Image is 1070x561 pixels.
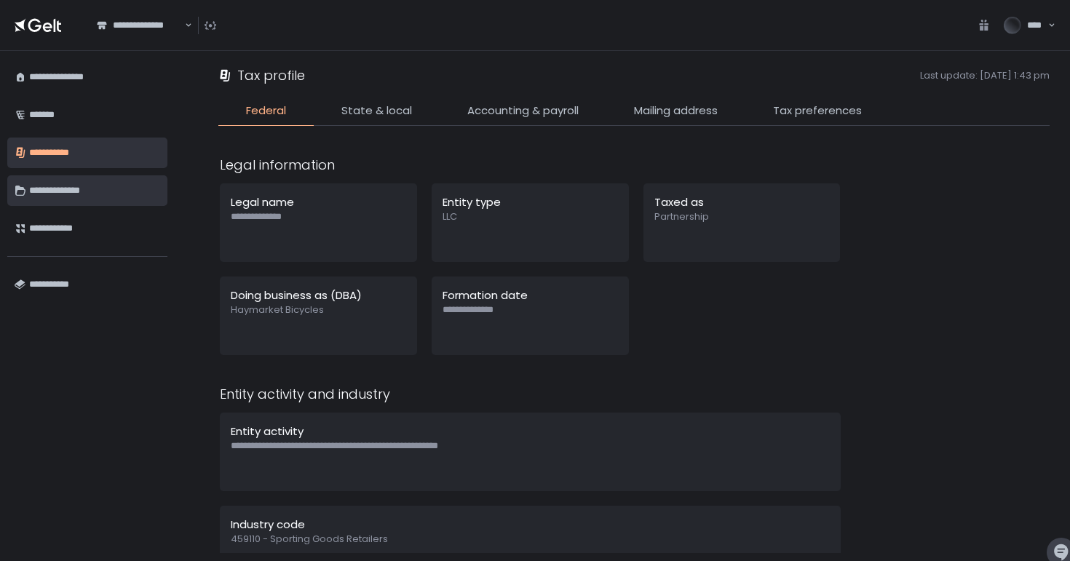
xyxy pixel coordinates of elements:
[467,103,579,119] span: Accounting & payroll
[231,517,305,532] span: Industry code
[654,210,830,223] span: Partnership
[311,69,1050,82] span: Last update: [DATE] 1:43 pm
[231,303,406,317] span: Haymarket Bicycles
[87,9,192,41] div: Search for option
[220,155,841,175] div: Legal information
[246,103,286,119] span: Federal
[643,183,841,262] button: Taxed asPartnership
[341,103,412,119] span: State & local
[220,384,841,404] div: Entity activity and industry
[231,194,294,210] span: Legal name
[231,287,362,303] span: Doing business as (DBA)
[443,287,528,303] span: Formation date
[773,103,862,119] span: Tax preferences
[443,210,618,223] span: LLC
[634,103,718,119] span: Mailing address
[220,276,417,355] button: Doing business as (DBA)Haymarket Bicycles
[231,423,304,439] span: Entity activity
[432,183,629,262] button: Entity typeLLC
[231,533,830,546] span: 459110 - Sporting Goods Retailers
[237,65,305,85] h1: Tax profile
[443,194,501,210] span: Entity type
[183,18,183,33] input: Search for option
[654,194,704,210] span: Taxed as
